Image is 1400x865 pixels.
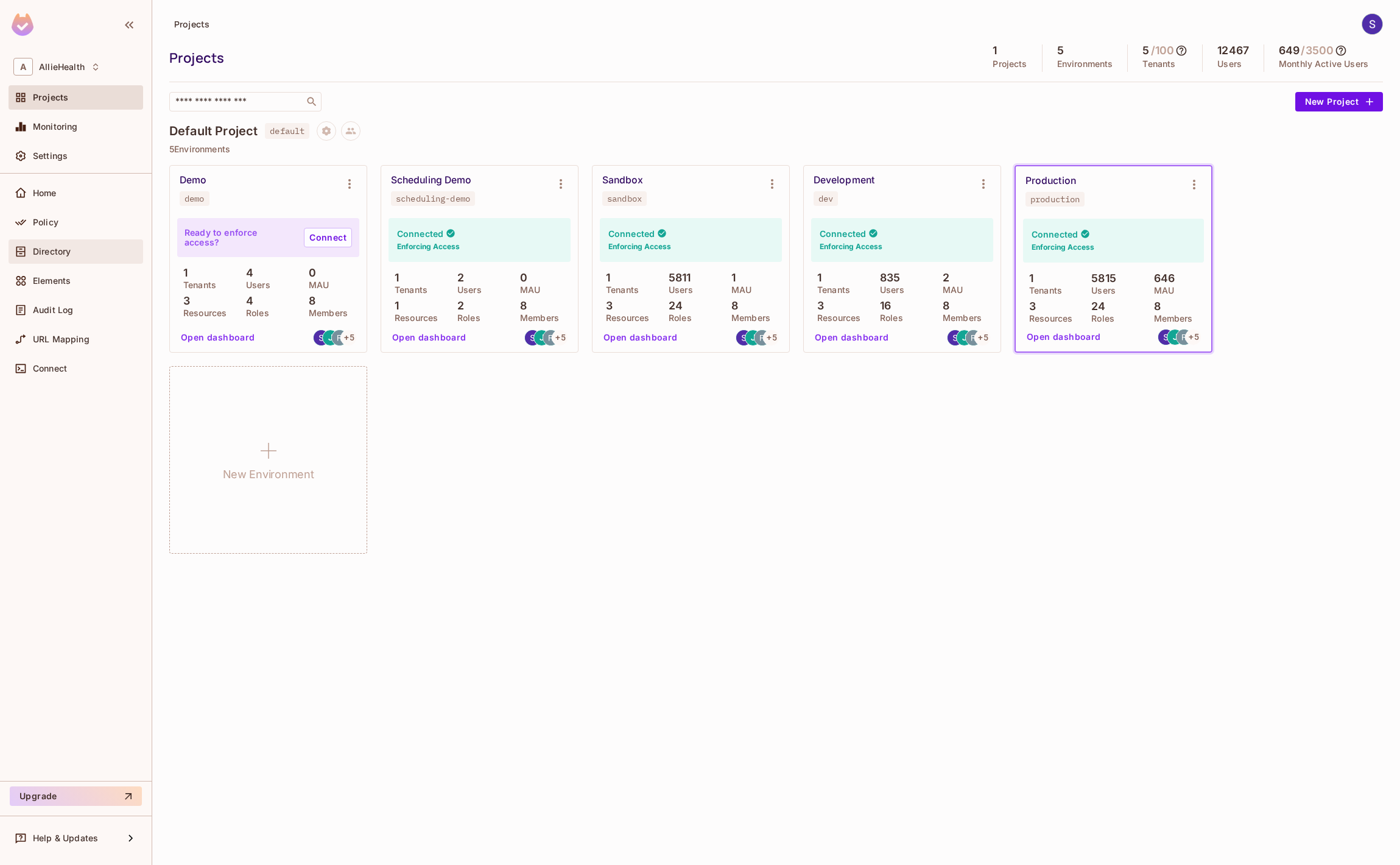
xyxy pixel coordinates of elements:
p: MAU [937,285,963,295]
p: 0 [514,272,527,284]
p: Resources [600,313,649,323]
h4: Default Project [169,124,258,138]
p: Ready to enforce access? [185,228,294,247]
img: stephen@alliehealth.com [1158,330,1173,345]
p: 2 [451,300,464,312]
button: Environment settings [1182,172,1206,197]
p: 8 [725,300,738,312]
span: Policy [33,217,58,227]
p: 16 [874,300,891,312]
h6: Enforcing Access [608,241,671,252]
div: dev [818,194,833,203]
div: demo [185,194,205,203]
span: A [13,58,33,76]
p: Members [303,308,348,318]
div: Development [814,174,874,186]
p: Roles [240,308,269,318]
img: stephen@alliehealth.com [314,330,329,345]
p: Roles [663,313,692,323]
h5: / 3500 [1301,44,1334,57]
img: Stephen Morrison [1362,14,1382,34]
p: 5815 [1085,272,1116,284]
h6: Enforcing Access [1032,242,1094,253]
p: Members [937,313,982,323]
p: Tenants [389,285,427,295]
button: Environment settings [337,172,362,196]
h6: Enforcing Access [820,241,882,252]
p: 2 [937,272,949,284]
button: Environment settings [971,172,996,196]
button: Open dashboard [599,328,683,347]
span: Project settings [317,127,336,139]
span: Workspace: AllieHealth [39,62,85,72]
p: Roles [1085,314,1114,323]
p: Monthly Active Users [1279,59,1368,69]
p: 4 [240,295,253,307]
img: SReyMgAAAABJRU5ErkJggg== [12,13,33,36]
p: 24 [1085,300,1105,312]
p: 646 [1148,272,1175,284]
p: Projects [993,59,1027,69]
span: Projects [33,93,68,102]
p: MAU [514,285,540,295]
span: J [328,333,333,342]
p: 8 [1148,300,1161,312]
p: 5 Environments [169,144,1383,154]
p: Tenants [1023,286,1062,295]
p: 4 [240,267,253,279]
h4: Connected [1032,228,1078,240]
span: J [540,333,544,342]
p: 2 [451,272,464,284]
p: Users [1217,59,1242,69]
p: Members [1148,314,1193,323]
span: + 5 [344,333,354,342]
span: J [751,333,756,342]
span: Help & Updates [33,833,98,843]
span: Audit Log [33,305,73,315]
h4: Connected [397,228,443,239]
div: production [1030,194,1080,204]
button: Open dashboard [1022,327,1106,347]
span: Home [33,188,57,198]
img: stephen@alliehealth.com [736,330,751,345]
span: Monitoring [33,122,78,132]
p: MAU [725,285,751,295]
div: Scheduling Demo [391,174,471,186]
button: New Project [1295,92,1383,111]
img: stephen@alliehealth.com [948,330,963,345]
span: + 5 [767,333,776,342]
button: Open dashboard [387,328,471,347]
img: stephen@alliehealth.com [525,330,540,345]
span: + 5 [555,333,565,342]
p: Users [1085,286,1116,295]
p: Users [451,285,482,295]
h5: 649 [1279,44,1300,57]
p: 1 [725,272,736,284]
p: Tenants [600,285,639,295]
div: Demo [180,174,206,186]
p: Users [663,285,693,295]
div: Projects [169,49,972,67]
h5: 12467 [1217,44,1249,57]
img: rodrigo@alliehealth.com [755,330,770,345]
h5: / 100 [1151,44,1175,57]
p: Environments [1057,59,1113,69]
a: Connect [304,228,352,247]
span: Connect [33,364,67,373]
h5: 1 [993,44,997,57]
button: Environment settings [549,172,573,196]
p: 8 [303,295,315,307]
span: J [1173,333,1178,341]
p: 3 [177,295,190,307]
h1: New Environment [223,465,314,484]
h5: 5 [1142,44,1149,57]
p: Resources [389,313,438,323]
p: 1 [389,300,399,312]
p: 0 [303,267,316,279]
span: + 5 [1189,333,1198,341]
span: URL Mapping [33,334,90,344]
span: + 5 [978,333,988,342]
div: Sandbox [602,174,644,186]
button: Open dashboard [810,328,894,347]
p: 3 [811,300,824,312]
